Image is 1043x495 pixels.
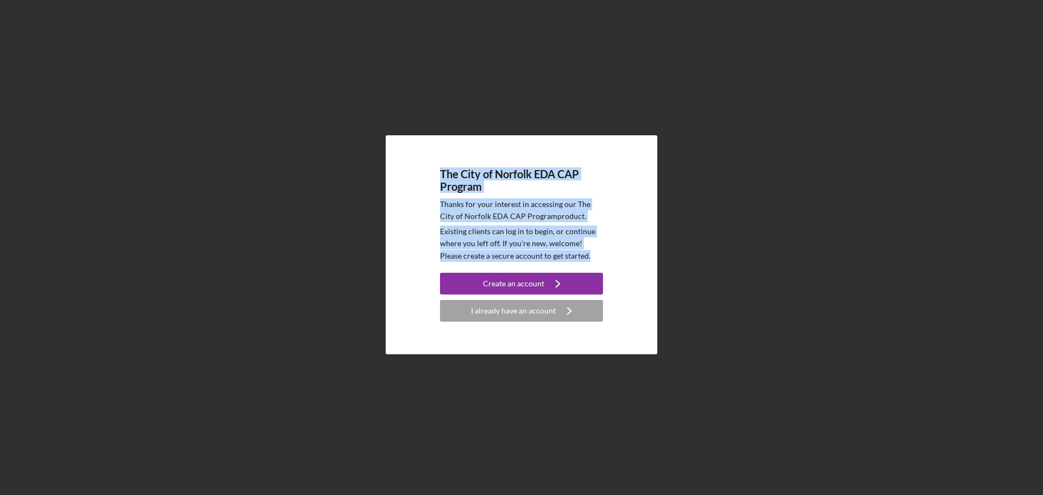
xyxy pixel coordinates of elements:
div: I already have an account [471,300,556,322]
p: Existing clients can log in to begin, or continue where you left off. If you're new, welcome! Ple... [440,225,603,262]
button: I already have an account [440,300,603,322]
p: Thanks for your interest in accessing our The City of Norfolk EDA CAP Program product. [440,198,603,223]
div: Create an account [483,273,544,295]
h4: The City of Norfolk EDA CAP Program [440,168,603,193]
button: Create an account [440,273,603,295]
a: Create an account [440,273,603,297]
